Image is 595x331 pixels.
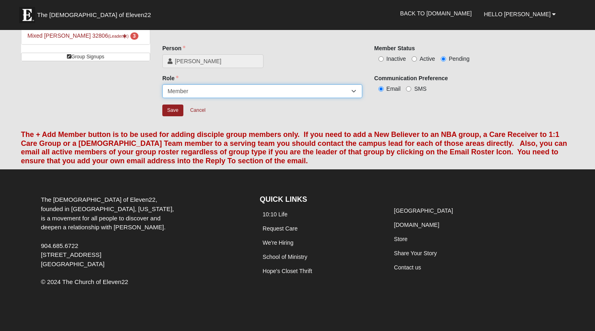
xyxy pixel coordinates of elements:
[260,195,379,204] h4: QUICK LINKS
[387,56,406,62] span: Inactive
[394,222,439,228] a: [DOMAIN_NAME]
[15,3,177,23] a: The [DEMOGRAPHIC_DATA] of Eleven22
[28,32,138,39] a: Mixed [PERSON_NAME] 32806(Leader) 3
[263,239,293,246] a: We're Hiring
[378,86,384,92] input: Email
[263,211,288,218] a: 10:10 Life
[374,74,448,82] label: Communication Preference
[19,7,35,23] img: Eleven22 logo
[374,44,415,52] label: Member Status
[185,104,211,117] a: Cancel
[175,57,258,65] span: [PERSON_NAME]
[108,34,129,38] small: (Leader )
[162,44,185,52] label: Person
[162,74,178,82] label: Role
[263,225,297,232] a: Request Care
[21,130,567,165] font: The + Add Member button is to be used for adding disciple group members only. If you need to add ...
[484,11,550,17] span: Hello [PERSON_NAME]
[394,236,407,242] a: Store
[387,85,401,92] span: Email
[41,261,104,267] span: [GEOGRAPHIC_DATA]
[394,264,421,271] a: Contact us
[412,56,417,62] input: Active
[41,278,128,285] span: © 2024 The Church of Eleven22
[420,56,435,62] span: Active
[394,207,453,214] a: [GEOGRAPHIC_DATA]
[130,32,139,40] span: number of pending members
[478,4,562,24] a: Hello [PERSON_NAME]
[414,85,426,92] span: SMS
[406,86,411,92] input: SMS
[394,3,478,23] a: Back to [DOMAIN_NAME]
[21,53,150,61] a: Group Signups
[263,268,312,274] a: Hope's Closet Thrift
[394,250,437,256] a: Share Your Story
[35,195,181,269] div: The [DEMOGRAPHIC_DATA] of Eleven22, founded in [GEOGRAPHIC_DATA], [US_STATE], is a movement for a...
[378,56,384,62] input: Inactive
[449,56,470,62] span: Pending
[263,254,307,260] a: School of Ministry
[162,105,183,116] input: Alt+s
[37,11,151,19] span: The [DEMOGRAPHIC_DATA] of Eleven22
[441,56,446,62] input: Pending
